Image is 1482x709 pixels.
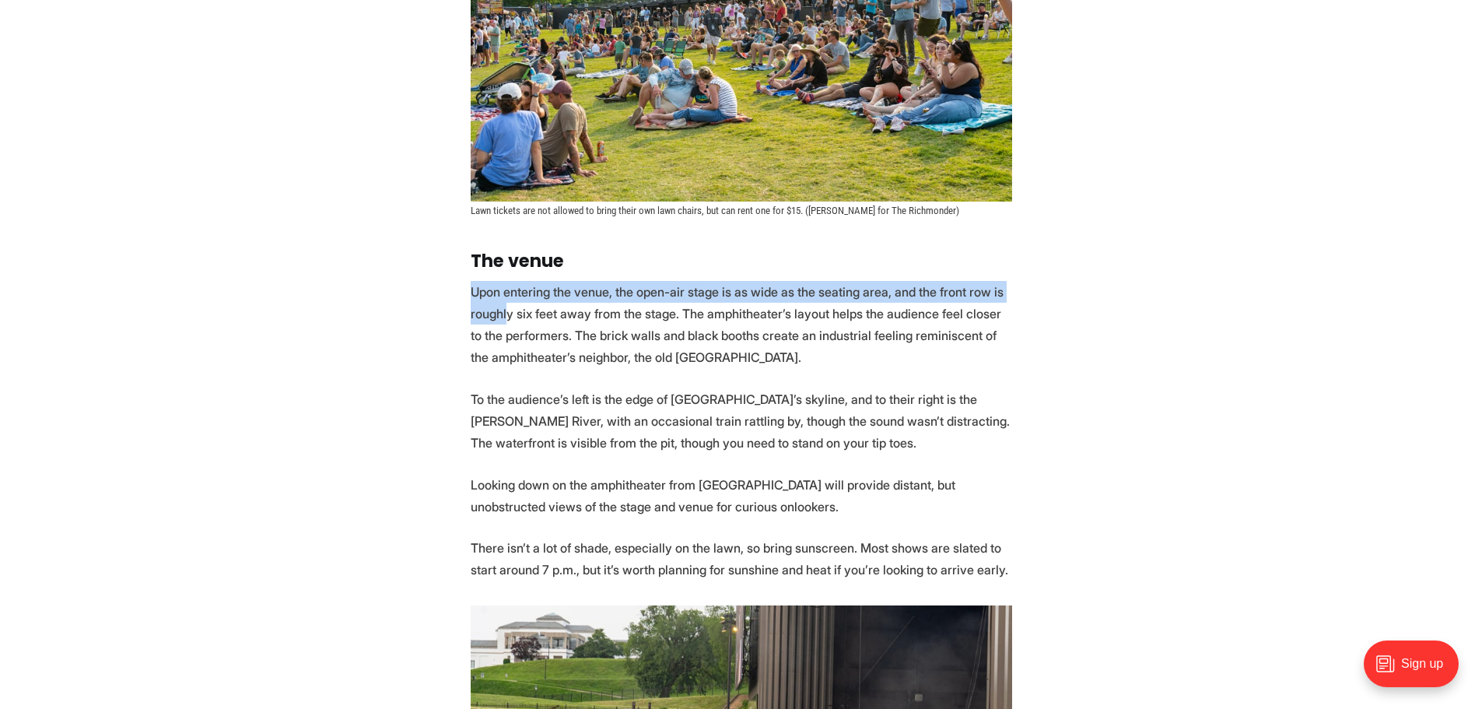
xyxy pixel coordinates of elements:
[471,248,564,273] strong: The venue
[1351,633,1482,709] iframe: portal-trigger
[471,205,959,216] span: Lawn tickets are not allowed to bring their own lawn chairs, but can rent one for $15. ([PERSON_N...
[471,281,1012,368] p: Upon entering the venue, the open-air stage is as wide as the seating area, and the front row is ...
[471,388,1012,454] p: To the audience’s left is the edge of [GEOGRAPHIC_DATA]’s skyline, and to their right is the [PER...
[471,537,1012,581] p: There isn’t a lot of shade, especially on the lawn, so bring sunscreen. Most shows are slated to ...
[471,474,1012,518] p: Looking down on the amphitheater from [GEOGRAPHIC_DATA] will provide distant, but unobstructed vi...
